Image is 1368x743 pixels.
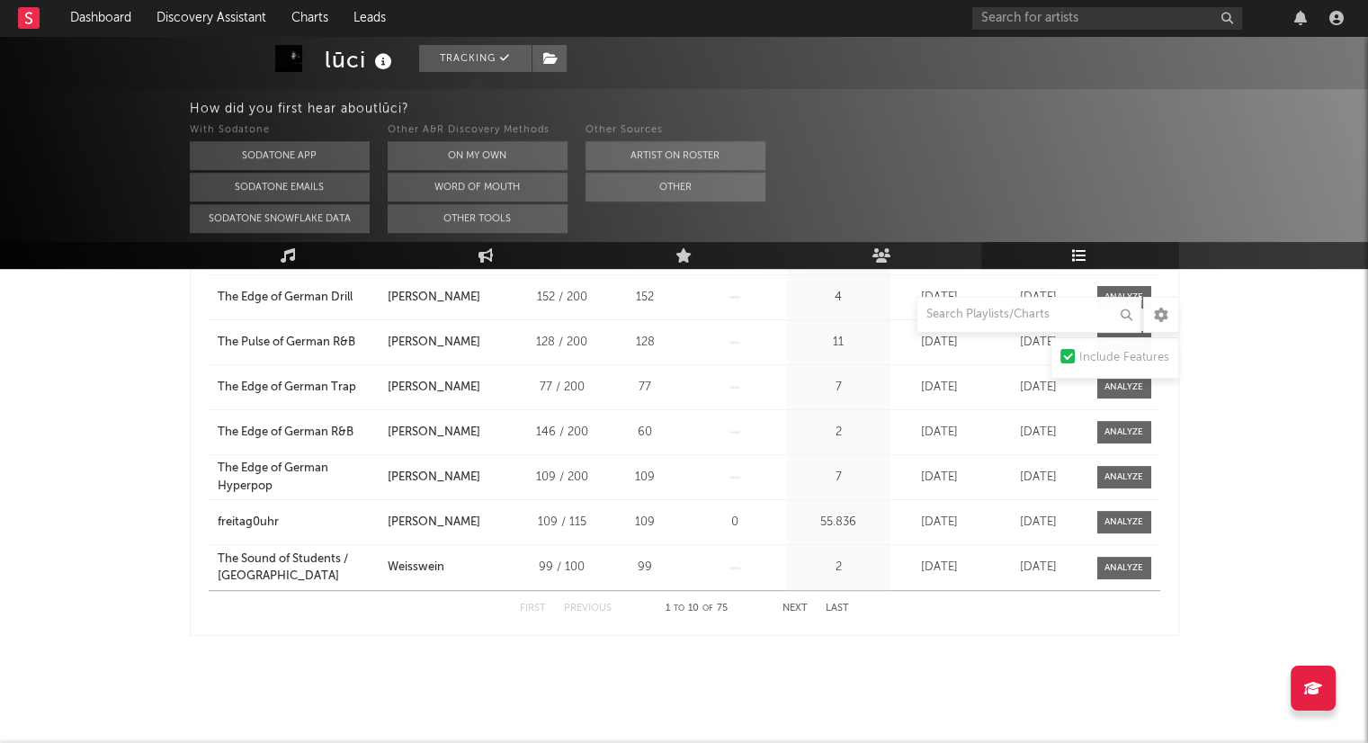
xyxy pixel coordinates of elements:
div: 2 [791,424,886,442]
a: [PERSON_NAME] [388,334,512,352]
div: Weisswein [388,559,444,577]
div: Include Features [1079,347,1169,369]
div: [DATE] [994,334,1084,352]
button: First [520,604,546,613]
div: [DATE] [994,469,1084,487]
div: 4 [791,289,886,307]
div: 7 [791,469,886,487]
div: 152 [612,289,679,307]
button: On My Own [388,141,568,170]
button: Other [586,173,765,201]
span: of [702,604,713,613]
div: [PERSON_NAME] [388,379,480,397]
div: 99 [612,559,679,577]
a: [PERSON_NAME] [388,379,512,397]
div: [PERSON_NAME] [388,289,480,307]
div: Other A&R Discovery Methods [388,120,568,141]
div: [PERSON_NAME] [388,424,480,442]
input: Search for artists [972,7,1242,30]
div: [DATE] [895,289,985,307]
button: Tracking [419,45,532,72]
a: [PERSON_NAME] [388,469,512,487]
div: 128 [612,334,679,352]
a: The Edge of German Hyperpop [218,460,380,495]
button: Last [826,604,849,613]
div: 77 [612,379,679,397]
button: Sodatone Emails [190,173,370,201]
div: 55.836 [791,514,886,532]
div: [PERSON_NAME] [388,514,480,532]
div: 152 / 200 [522,289,603,307]
div: 109 [612,514,679,532]
div: 11 [791,334,886,352]
div: 146 / 200 [522,424,603,442]
a: The Edge of German R&B [218,424,380,442]
div: [DATE] [994,424,1084,442]
div: [DATE] [994,379,1084,397]
div: [DATE] [895,514,985,532]
a: The Pulse of German R&B [218,334,380,352]
div: freitag0uhr [218,514,279,532]
div: 1 10 75 [648,598,747,620]
div: 109 / 115 [522,514,603,532]
div: [DATE] [895,559,985,577]
button: Artist on Roster [586,141,765,170]
button: Word Of Mouth [388,173,568,201]
a: The Edge of German Drill [218,289,380,307]
div: With Sodatone [190,120,370,141]
a: The Sound of Students / [GEOGRAPHIC_DATA] [218,551,380,586]
div: [DATE] [895,379,985,397]
div: 109 [612,469,679,487]
div: Other Sources [586,120,765,141]
span: to [674,604,684,613]
button: Sodatone App [190,141,370,170]
div: [DATE] [895,424,985,442]
a: [PERSON_NAME] [388,424,512,442]
div: [DATE] [994,514,1084,532]
div: [DATE] [895,334,985,352]
div: [PERSON_NAME] [388,469,480,487]
button: Other Tools [388,204,568,233]
div: 109 / 200 [522,469,603,487]
button: Sodatone Snowflake Data [190,204,370,233]
div: 128 / 200 [522,334,603,352]
div: The Edge of German Trap [218,379,356,397]
a: Weisswein [388,559,512,577]
div: 0 [688,514,782,532]
div: 60 [612,424,679,442]
div: 99 / 100 [522,559,603,577]
input: Search Playlists/Charts [916,297,1141,333]
button: Next [782,604,808,613]
div: The Edge of German R&B [218,424,353,442]
div: 2 [791,559,886,577]
a: freitag0uhr [218,514,380,532]
div: 7 [791,379,886,397]
div: [DATE] [994,289,1084,307]
div: [DATE] [994,559,1084,577]
div: [PERSON_NAME] [388,334,480,352]
div: The Edge of German Drill [218,289,353,307]
div: [DATE] [895,469,985,487]
div: 77 / 200 [522,379,603,397]
a: [PERSON_NAME] [388,514,512,532]
button: Previous [564,604,612,613]
div: The Pulse of German R&B [218,334,355,352]
a: [PERSON_NAME] [388,289,512,307]
a: The Edge of German Trap [218,379,380,397]
div: lūci [325,45,397,75]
